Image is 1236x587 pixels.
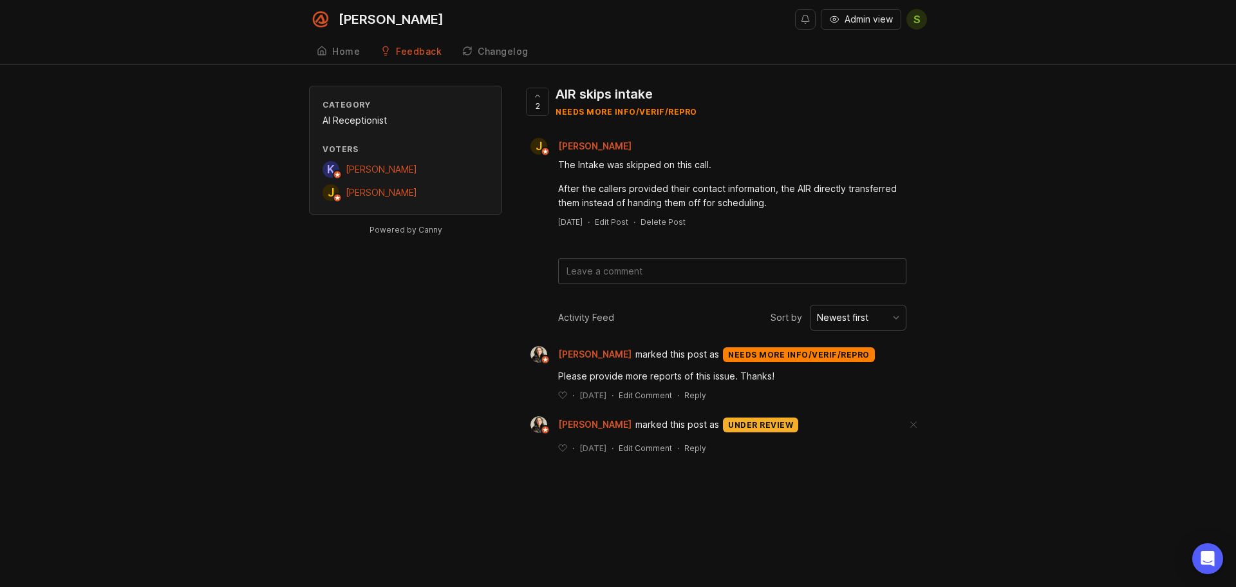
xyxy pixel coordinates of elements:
div: · [572,390,574,401]
div: J [323,184,339,201]
div: · [677,443,679,454]
div: needs more info/verif/repro [723,347,875,362]
span: [PERSON_NAME] [346,164,417,175]
div: Feedback [396,47,442,56]
div: AIR skips intake [556,85,697,103]
img: member badge [333,193,342,203]
div: · [572,443,574,454]
span: Sort by [771,311,802,325]
span: [PERSON_NAME] [346,187,417,198]
span: marked this post as [635,347,719,361]
div: Edit Post [595,217,628,227]
a: J[PERSON_NAME] [523,138,642,155]
a: Home [309,39,368,65]
img: Ysabelle Eugenio [530,416,547,433]
img: Smith.ai logo [309,8,332,31]
a: Changelog [454,39,536,65]
span: Admin view [845,13,893,26]
a: Ysabelle Eugenio[PERSON_NAME] [523,346,635,363]
div: Delete Post [641,217,686,227]
button: Notifications [795,9,816,30]
div: needs more info/verif/repro [556,106,697,117]
div: Open Intercom Messenger [1192,543,1223,574]
div: Category [323,99,489,110]
time: [DATE] [579,443,606,453]
button: 2 [526,88,549,116]
a: Feedback [373,39,449,65]
div: Home [332,47,360,56]
img: member badge [541,355,550,365]
div: · [612,390,613,401]
div: Edit Comment [619,390,672,401]
div: · [588,217,590,227]
div: AI Receptionist [323,113,489,128]
img: member badge [541,425,550,435]
div: Edit Comment [619,443,672,454]
span: [PERSON_NAME] [558,418,632,432]
a: Powered by Canny [368,222,444,237]
div: After the callers provided their contact information, the AIR directly transferred them instead o... [558,182,906,210]
div: Voters [323,144,489,155]
button: Admin view [821,9,901,30]
span: [PERSON_NAME] [558,347,632,361]
div: Please provide more reports of this issue. Thanks! [558,369,906,383]
div: The Intake was skipped on this call. [558,158,906,172]
img: member badge [541,147,550,157]
img: member badge [333,170,342,180]
div: Reply [684,443,706,454]
time: [DATE] [579,390,606,400]
div: · [677,390,679,401]
div: Reply [684,390,706,401]
time: [DATE] [558,217,583,227]
a: J[PERSON_NAME] [323,184,417,201]
div: Activity Feed [558,311,614,325]
a: Ysabelle Eugenio[PERSON_NAME] [523,416,635,433]
span: [PERSON_NAME] [558,140,632,151]
img: Ysabelle Eugenio [530,346,547,363]
div: · [612,443,613,454]
span: marked this post as [635,418,719,432]
span: S [913,12,921,27]
div: Changelog [478,47,529,56]
div: [PERSON_NAME] [339,13,444,26]
button: S [906,9,927,30]
div: · [633,217,635,227]
div: J [530,138,547,155]
div: under review [723,418,798,432]
span: 2 [536,101,540,111]
a: [DATE] [558,217,583,227]
div: K [323,161,339,178]
a: K[PERSON_NAME] [323,161,417,178]
div: Newest first [817,311,868,325]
